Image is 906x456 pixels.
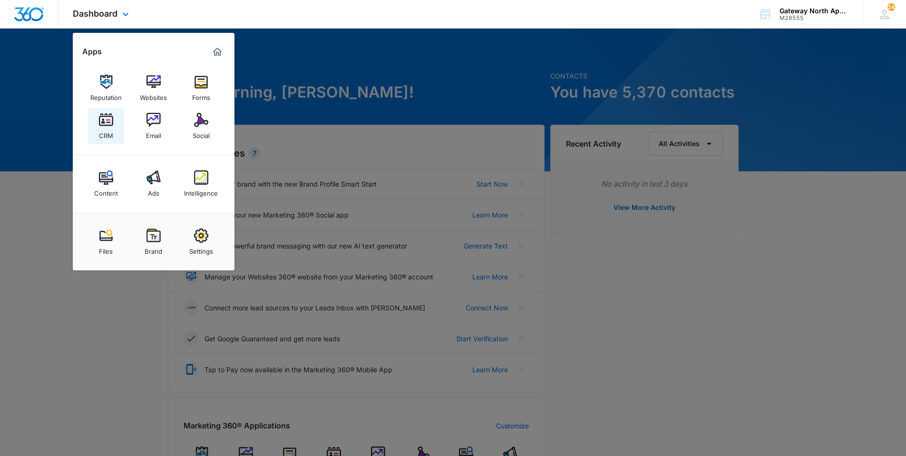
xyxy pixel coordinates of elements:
div: account id [779,15,849,21]
a: Intelligence [183,166,219,202]
div: Settings [189,243,213,255]
div: Ads [148,185,159,197]
a: CRM [88,108,124,144]
div: Forms [192,89,210,101]
div: Reputation [90,89,122,101]
div: Intelligence [184,185,218,197]
a: Marketing 360® Dashboard [210,44,225,59]
div: Social [193,127,210,139]
a: Websites [136,70,172,106]
a: Forms [183,70,219,106]
a: Content [88,166,124,202]
div: Content [94,185,118,197]
div: account name [779,7,849,15]
div: CRM [99,127,113,139]
a: Email [136,108,172,144]
a: Settings [183,224,219,260]
a: Ads [136,166,172,202]
div: Brand [145,243,162,255]
div: Files [99,243,113,255]
span: 24 [887,3,895,11]
a: Files [88,224,124,260]
span: Dashboard [73,9,117,19]
a: Brand [136,224,172,260]
a: Reputation [88,70,124,106]
div: Email [146,127,161,139]
a: Social [183,108,219,144]
div: Websites [140,89,167,101]
h2: Apps [82,47,102,56]
div: notifications count [887,3,895,11]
